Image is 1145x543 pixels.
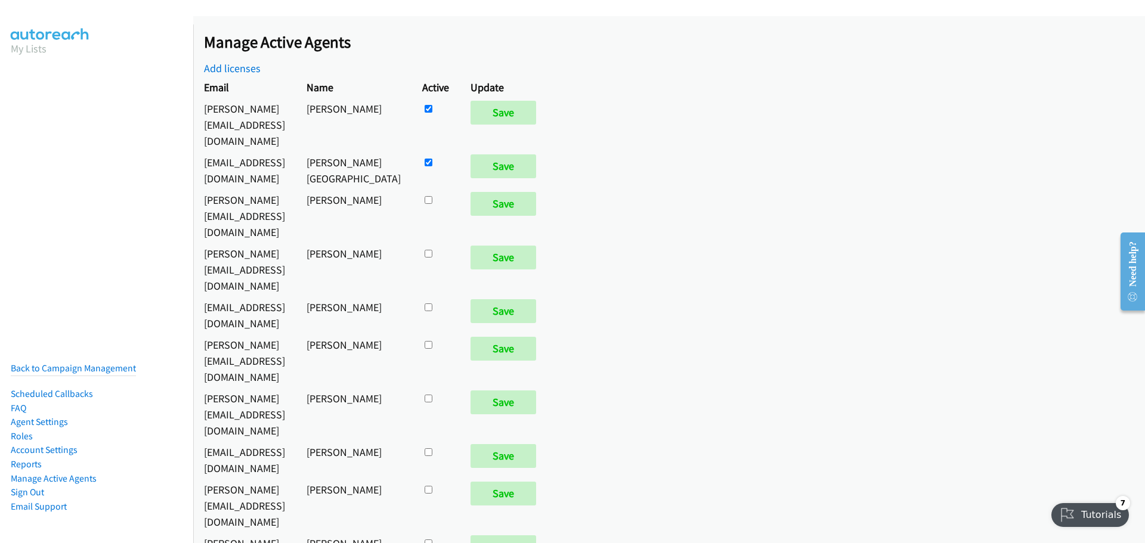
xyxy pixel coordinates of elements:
iframe: Checklist [1044,491,1136,534]
td: [PERSON_NAME] [296,479,411,532]
td: [PERSON_NAME][EMAIL_ADDRESS][DOMAIN_NAME] [193,387,296,441]
input: Save [471,299,536,323]
a: Back to Campaign Management [11,362,136,374]
a: FAQ [11,402,26,414]
th: Name [296,76,411,98]
a: Email Support [11,501,67,512]
h2: Manage Active Agents [204,32,1145,52]
input: Save [471,101,536,125]
th: Update [460,76,552,98]
a: Sign Out [11,486,44,498]
td: [PERSON_NAME][GEOGRAPHIC_DATA] [296,151,411,189]
a: Roles [11,430,33,442]
td: [PERSON_NAME][EMAIL_ADDRESS][DOMAIN_NAME] [193,189,296,243]
input: Save [471,444,536,468]
td: [PERSON_NAME][EMAIL_ADDRESS][DOMAIN_NAME] [193,334,296,387]
input: Save [471,337,536,361]
a: Agent Settings [11,416,68,427]
a: Account Settings [11,444,78,455]
a: My Lists [11,42,47,55]
td: [EMAIL_ADDRESS][DOMAIN_NAME] [193,441,296,479]
input: Save [471,390,536,414]
td: [PERSON_NAME] [296,189,411,243]
td: [EMAIL_ADDRESS][DOMAIN_NAME] [193,151,296,189]
td: [EMAIL_ADDRESS][DOMAIN_NAME] [193,296,296,334]
td: [PERSON_NAME][EMAIL_ADDRESS][DOMAIN_NAME] [193,98,296,151]
th: Active [411,76,460,98]
a: Add licenses [204,61,261,75]
input: Save [471,192,536,216]
a: Reports [11,458,42,470]
th: Email [193,76,296,98]
td: [PERSON_NAME] [296,98,411,151]
td: [PERSON_NAME] [296,441,411,479]
td: [PERSON_NAME] [296,296,411,334]
input: Save [471,154,536,178]
a: Scheduled Callbacks [11,388,93,399]
iframe: Resource Center [1110,224,1145,319]
input: Save [471,482,536,505]
input: Save [471,246,536,269]
td: [PERSON_NAME][EMAIL_ADDRESS][DOMAIN_NAME] [193,243,296,296]
td: [PERSON_NAME][EMAIL_ADDRESS][DOMAIN_NAME] [193,479,296,532]
td: [PERSON_NAME] [296,334,411,387]
td: [PERSON_NAME] [296,387,411,441]
td: [PERSON_NAME] [296,243,411,296]
a: Manage Active Agents [11,473,97,484]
